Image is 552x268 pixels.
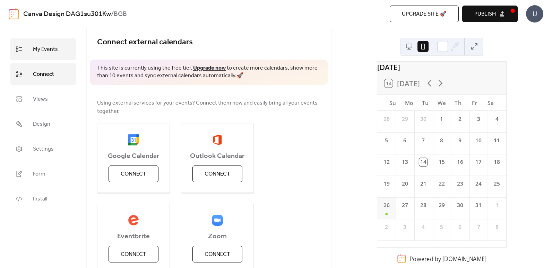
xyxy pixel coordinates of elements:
button: Connect [192,166,242,182]
div: 18 [493,158,501,166]
b: / [111,8,114,21]
a: My Events [10,38,76,60]
span: Outlook Calendar [181,152,253,160]
a: Canva Design DAG1su301Kw [23,8,111,21]
div: 4 [419,223,427,231]
div: 14 [419,158,427,166]
span: Upgrade site 🚀 [402,10,447,18]
div: 23 [456,180,464,188]
div: 7 [475,223,483,231]
span: Publish [474,10,496,18]
div: 7 [419,136,427,144]
button: Connect [109,166,158,182]
div: 21 [419,180,427,188]
span: Connect [121,170,146,178]
div: 9 [456,136,464,144]
div: Mo [401,95,417,111]
div: Su [385,95,401,111]
span: Connect external calendars [97,35,193,50]
a: Views [10,88,76,110]
div: 3 [475,115,483,123]
span: Zoom [181,232,253,241]
div: 28 [419,201,427,209]
span: Eventbrite [97,232,170,241]
a: Connect [10,63,76,85]
img: eventbrite [128,215,139,226]
span: Install [33,194,47,205]
img: outlook [213,134,222,145]
div: 6 [401,136,409,144]
div: 20 [401,180,409,188]
span: Settings [33,144,54,155]
div: 28 [382,115,390,123]
div: 29 [438,201,446,209]
span: Using external services for your events? Connect them now and easily bring all your events together. [97,99,321,116]
div: 6 [456,223,464,231]
div: 2 [382,223,390,231]
div: Powered by [409,255,486,262]
div: 10 [475,136,483,144]
div: Fr [466,95,483,111]
div: 30 [419,115,427,123]
span: Google Calendar [97,152,170,160]
a: Upgrade now [193,63,226,73]
button: Upgrade site 🚀 [390,6,459,22]
a: Form [10,163,76,185]
span: Views [33,94,48,105]
span: Connect [205,250,230,259]
div: 29 [401,115,409,123]
div: 22 [438,180,446,188]
img: google [128,134,139,145]
span: My Events [33,44,58,55]
div: U [526,5,543,23]
div: 15 [438,158,446,166]
span: Form [33,169,45,180]
div: 26 [382,201,390,209]
div: 16 [456,158,464,166]
div: 19 [382,180,390,188]
div: 30 [456,201,464,209]
div: 1 [493,201,501,209]
div: 12 [382,158,390,166]
a: Settings [10,138,76,160]
div: [DATE] [377,62,506,72]
div: 11 [493,136,501,144]
div: 8 [493,223,501,231]
div: 24 [475,180,483,188]
span: Connect [121,250,146,259]
div: 31 [475,201,483,209]
button: Publish [462,6,518,22]
b: BGB [114,8,127,21]
span: Connect [205,170,230,178]
div: 3 [401,223,409,231]
div: 1 [438,115,446,123]
img: logo [9,8,19,19]
button: Connect [192,246,242,262]
img: zoom [212,215,223,226]
div: 25 [493,180,501,188]
span: Design [33,119,50,130]
span: Connect [33,69,54,80]
div: Sa [483,95,499,111]
div: 2 [456,115,464,123]
div: 5 [438,223,446,231]
div: 5 [382,136,390,144]
div: 4 [493,115,501,123]
span: This site is currently using the free tier. to create more calendars, show more than 10 events an... [97,64,321,80]
div: 17 [475,158,483,166]
a: Design [10,113,76,135]
a: [DOMAIN_NAME] [442,255,486,262]
div: Th [450,95,466,111]
div: Tu [417,95,433,111]
button: Connect [109,246,158,262]
div: 27 [401,201,409,209]
div: We [433,95,450,111]
div: 13 [401,158,409,166]
a: Install [10,188,76,209]
div: 8 [438,136,446,144]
